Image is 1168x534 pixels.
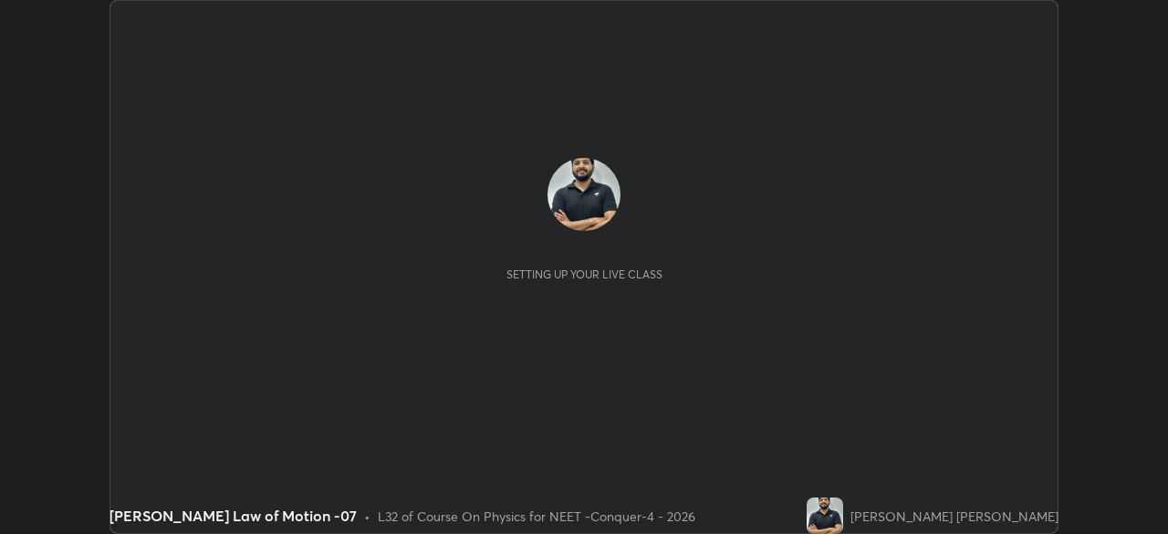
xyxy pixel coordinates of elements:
[364,507,370,526] div: •
[807,497,843,534] img: 7d08814e4197425d9a92ec1182f4f26a.jpg
[378,507,695,526] div: L32 of Course On Physics for NEET -Conquer-4 - 2026
[547,158,620,231] img: 7d08814e4197425d9a92ec1182f4f26a.jpg
[850,507,1058,526] div: [PERSON_NAME] [PERSON_NAME]
[109,505,357,527] div: [PERSON_NAME] Law of Motion -07
[506,267,662,281] div: Setting up your live class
